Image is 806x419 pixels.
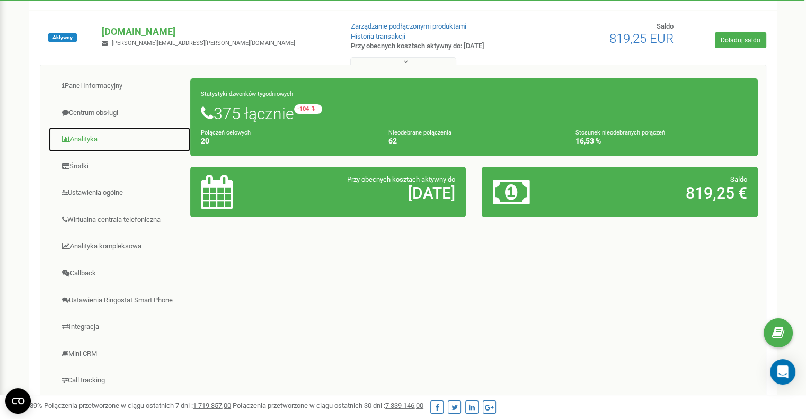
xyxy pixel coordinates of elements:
[575,129,665,136] small: Stosunek nieodebranych połączeń
[294,104,322,114] small: -104
[48,180,191,206] a: Ustawienia ogólne
[201,129,251,136] small: Połączeń celowych
[233,402,423,409] span: Połączenia przetworzone w ciągu ostatnich 30 dni :
[112,40,295,47] span: [PERSON_NAME][EMAIL_ADDRESS][PERSON_NAME][DOMAIN_NAME]
[351,22,466,30] a: Zarządzanie podłączonymi produktami
[201,104,747,122] h1: 375 łącznie
[44,402,231,409] span: Połączenia przetworzone w ciągu ostatnich 7 dni :
[201,91,293,97] small: Statystyki dzwonków tygodniowych
[351,41,520,51] p: Przy obecnych kosztach aktywny do: [DATE]
[48,234,191,260] a: Analityka kompleksowa
[385,402,423,409] u: 7 339 146,00
[48,154,191,180] a: Środki
[715,32,766,48] a: Doładuj saldo
[351,32,405,40] a: Historia transakcji
[48,314,191,340] a: Integracja
[48,73,191,99] a: Panel Informacyjny
[347,175,455,183] span: Przy obecnych kosztach aktywny do
[48,341,191,367] a: Mini CRM
[48,368,191,394] a: Call tracking
[575,137,747,145] h4: 16,53 %
[583,184,747,202] h2: 819,25 €
[48,100,191,126] a: Centrum obsługi
[770,359,795,385] div: Open Intercom Messenger
[102,25,333,39] p: [DOMAIN_NAME]
[730,175,747,183] span: Saldo
[48,207,191,233] a: Wirtualna centrala telefoniczna
[657,22,674,30] span: Saldo
[48,127,191,153] a: Analityka
[48,33,77,42] span: Aktywny
[5,388,31,414] button: Open CMP widget
[609,31,674,46] span: 819,25 EUR
[193,402,231,409] u: 1 719 357,00
[388,129,451,136] small: Nieodebrane połączenia
[48,261,191,287] a: Callback
[388,137,560,145] h4: 62
[291,184,455,202] h2: [DATE]
[201,137,373,145] h4: 20
[48,288,191,314] a: Ustawienia Ringostat Smart Phone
